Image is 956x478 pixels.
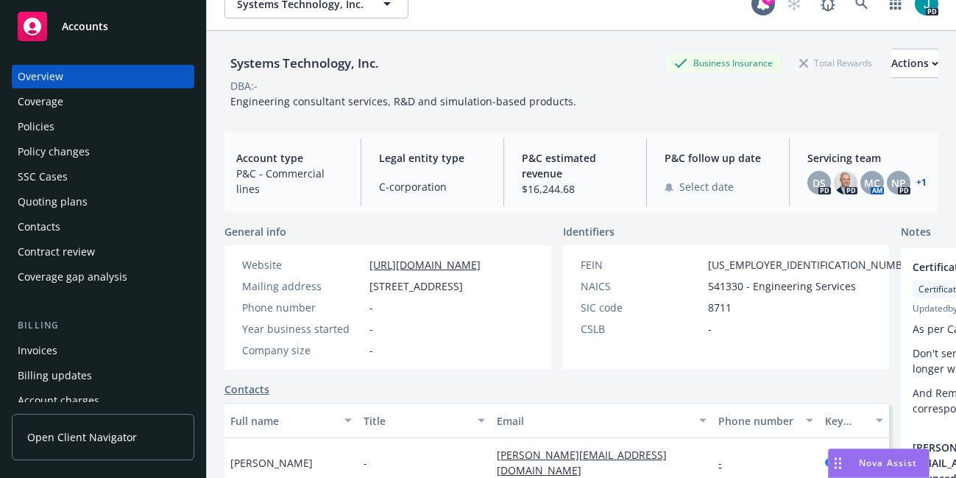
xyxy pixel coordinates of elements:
[581,278,702,294] div: NAICS
[242,300,364,315] div: Phone number
[369,321,373,337] span: -
[12,190,194,214] a: Quoting plans
[18,339,57,362] div: Invoices
[224,54,385,73] div: Systems Technology, Inc.
[18,240,95,264] div: Contract review
[369,278,463,294] span: [STREET_ADDRESS]
[891,49,938,77] div: Actions
[665,150,771,166] span: P&C follow up date
[718,413,797,429] div: Phone number
[522,150,629,181] span: P&C estimated revenue
[242,321,364,337] div: Year business started
[230,78,258,94] div: DBA: -
[242,257,364,273] div: Website
[825,413,867,429] div: Key contact
[491,403,712,438] button: Email
[829,449,847,477] div: Drag to move
[819,403,889,438] button: Key contact
[834,171,857,194] img: photo
[812,175,826,191] span: DS
[718,456,734,470] a: -
[18,190,88,214] div: Quoting plans
[12,240,194,264] a: Contract review
[12,389,194,412] a: Account charges
[828,449,930,478] button: Nova Assist
[242,342,364,358] div: Company size
[12,364,194,387] a: Billing updates
[12,140,194,164] a: Policy changes
[236,150,343,166] span: Account type
[667,54,780,72] div: Business Insurance
[242,278,364,294] div: Mailing address
[891,175,906,191] span: NP
[358,403,491,438] button: Title
[708,257,918,273] span: [US_EMPLOYER_IDENTIFICATION_NUMBER]
[27,429,137,445] span: Open Client Navigator
[369,342,373,358] span: -
[18,115,54,138] div: Policies
[712,403,819,438] button: Phone number
[18,265,127,289] div: Coverage gap analysis
[563,224,615,239] span: Identifiers
[230,455,313,471] span: [PERSON_NAME]
[12,65,194,88] a: Overview
[901,224,931,242] span: Notes
[224,382,269,397] a: Contacts
[224,403,358,438] button: Full name
[224,224,286,239] span: General info
[708,321,712,337] span: -
[891,49,938,78] button: Actions
[18,364,92,387] div: Billing updates
[18,65,63,88] div: Overview
[807,150,927,166] span: Servicing team
[497,448,667,477] a: [PERSON_NAME][EMAIL_ADDRESS][DOMAIN_NAME]
[18,165,68,189] div: SSC Cases
[364,455,367,471] span: -
[369,300,373,315] span: -
[364,413,469,429] div: Title
[12,6,194,47] a: Accounts
[12,265,194,289] a: Coverage gap analysis
[379,150,486,166] span: Legal entity type
[864,175,880,191] span: MC
[12,115,194,138] a: Policies
[708,300,732,315] span: 8711
[369,258,481,272] a: [URL][DOMAIN_NAME]
[18,215,60,239] div: Contacts
[522,181,629,197] span: $16,244.68
[12,165,194,189] a: SSC Cases
[679,179,734,194] span: Select date
[12,90,194,113] a: Coverage
[12,215,194,239] a: Contacts
[497,413,690,429] div: Email
[18,140,90,164] div: Policy changes
[916,178,927,187] a: +1
[792,54,879,72] div: Total Rewards
[581,321,702,337] div: CSLB
[18,389,99,412] div: Account charges
[62,21,108,32] span: Accounts
[859,457,917,469] span: Nova Assist
[230,413,336,429] div: Full name
[581,257,702,273] div: FEIN
[18,90,63,113] div: Coverage
[581,300,702,315] div: SIC code
[236,166,343,197] span: P&C - Commercial lines
[230,94,576,108] span: Engineering consultant services, R&D and simulation-based products.
[12,318,194,333] div: Billing
[708,278,856,294] span: 541330 - Engineering Services
[379,179,486,194] span: C-corporation
[12,339,194,362] a: Invoices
